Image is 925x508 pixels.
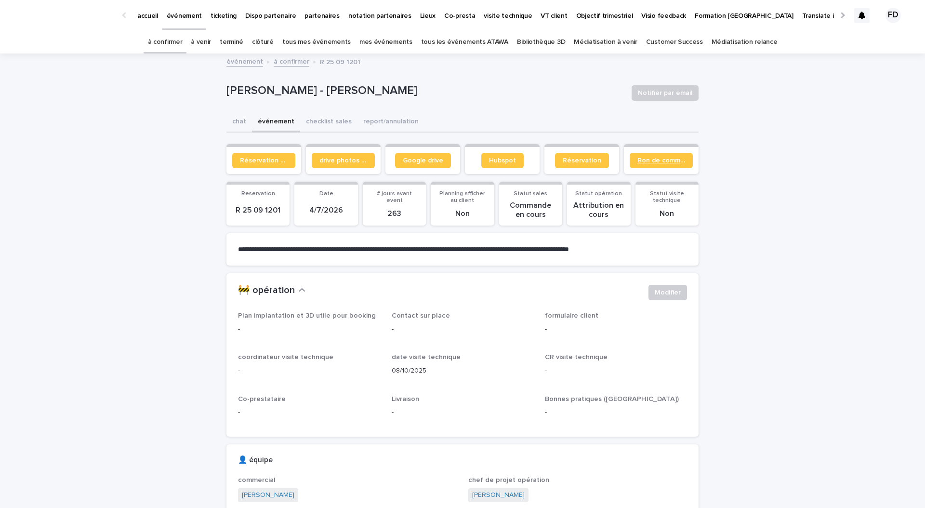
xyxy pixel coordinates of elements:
p: Commande en cours [505,201,556,219]
span: Modifier [655,288,681,297]
span: date visite technique [392,354,461,361]
a: tous les événements ATAWA [421,31,508,53]
button: checklist sales [300,112,357,133]
p: 08/10/2025 [392,366,534,376]
span: Statut sales [514,191,547,197]
a: tous mes événements [282,31,351,53]
button: chat [226,112,252,133]
p: - [238,407,380,417]
p: - [238,324,380,334]
a: Hubspot [481,153,524,168]
p: [PERSON_NAME] - [PERSON_NAME] [226,84,624,98]
h2: 👤 équipe [238,456,273,465]
a: à venir [191,31,211,53]
span: Plan implantation et 3D utile pour booking [238,312,376,319]
p: - [545,366,687,376]
span: Statut visite technique [650,191,684,203]
span: Réservation client [240,157,288,164]
span: CR visite technique [545,354,608,361]
a: drive photos coordinateur [312,153,375,168]
a: à confirmer [274,55,309,67]
p: - [238,366,380,376]
button: Modifier [648,285,687,300]
a: événement [226,55,263,67]
p: Non [641,209,693,218]
a: Google drive [395,153,451,168]
a: mes événements [359,31,412,53]
a: Bibliothèque 3D [517,31,565,53]
div: FD [885,8,901,23]
span: Bonnes pratiques ([GEOGRAPHIC_DATA]) [545,396,679,402]
p: 4/7/2026 [300,206,352,215]
span: chef de projet opération [468,477,549,483]
a: Réservation [555,153,609,168]
span: # jours avant event [377,191,412,203]
a: terminé [220,31,243,53]
span: Reservation [241,191,275,197]
span: coordinateur visite technique [238,354,333,361]
h2: 🚧 opération [238,285,295,296]
span: Google drive [403,157,443,164]
span: Notifier par email [638,88,692,98]
p: R 25 09 1201 [232,206,284,215]
a: [PERSON_NAME] [242,490,294,500]
a: [PERSON_NAME] [472,490,525,500]
p: - [392,407,534,417]
p: Non [436,209,488,218]
a: Bon de commande [630,153,693,168]
p: 263 [369,209,420,218]
span: Bon de commande [637,157,685,164]
span: Planning afficher au client [439,191,485,203]
span: Hubspot [489,157,516,164]
img: Ls34BcGeRexTGTNfXpUC [19,6,113,25]
p: - [392,324,534,334]
button: report/annulation [357,112,424,133]
a: Customer Success [646,31,703,53]
span: Co-prestataire [238,396,286,402]
span: commercial [238,477,276,483]
a: Médiatisation à venir [574,31,637,53]
a: clôturé [252,31,274,53]
span: Contact sur place [392,312,450,319]
p: Attribution en cours [573,201,624,219]
a: Réservation client [232,153,295,168]
span: formulaire client [545,312,598,319]
button: Notifier par email [632,85,699,101]
span: drive photos coordinateur [319,157,367,164]
p: - [545,407,687,417]
span: Statut opération [575,191,622,197]
span: Réservation [563,157,601,164]
a: Médiatisation relance [712,31,778,53]
a: à confirmer [148,31,183,53]
span: Date [319,191,333,197]
p: - [545,324,687,334]
button: événement [252,112,300,133]
button: 🚧 opération [238,285,305,296]
span: Livraison [392,396,419,402]
p: R 25 09 1201 [320,56,360,67]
